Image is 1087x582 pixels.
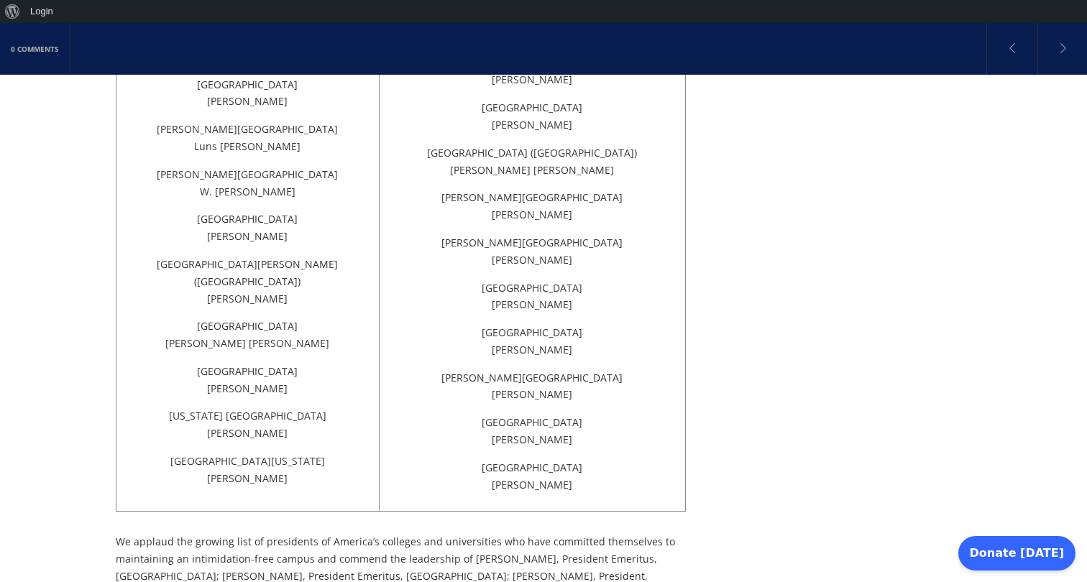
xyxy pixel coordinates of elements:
[131,318,364,352] p: [GEOGRAPHIC_DATA] [PERSON_NAME] [PERSON_NAME]
[131,256,364,307] p: [GEOGRAPHIC_DATA][PERSON_NAME] ([GEOGRAPHIC_DATA]) [PERSON_NAME]
[131,166,364,200] p: [PERSON_NAME][GEOGRAPHIC_DATA] W. [PERSON_NAME]
[394,99,671,134] p: [GEOGRAPHIC_DATA] [PERSON_NAME]
[131,211,364,245] p: [GEOGRAPHIC_DATA] [PERSON_NAME]
[394,234,671,269] p: [PERSON_NAME][GEOGRAPHIC_DATA] [PERSON_NAME]
[394,369,671,404] p: [PERSON_NAME][GEOGRAPHIC_DATA] [PERSON_NAME]
[131,76,364,111] p: [GEOGRAPHIC_DATA] [PERSON_NAME]
[131,453,364,487] p: [GEOGRAPHIC_DATA][US_STATE] [PERSON_NAME]
[131,407,364,442] p: [US_STATE] [GEOGRAPHIC_DATA] [PERSON_NAME]
[394,280,671,314] p: [GEOGRAPHIC_DATA] [PERSON_NAME]
[394,324,671,359] p: [GEOGRAPHIC_DATA] [PERSON_NAME]
[131,363,364,397] p: [GEOGRAPHIC_DATA] [PERSON_NAME]
[394,189,671,223] p: [PERSON_NAME][GEOGRAPHIC_DATA] [PERSON_NAME]
[131,121,364,155] p: [PERSON_NAME][GEOGRAPHIC_DATA] Luns [PERSON_NAME]
[394,414,671,448] p: [GEOGRAPHIC_DATA] [PERSON_NAME]
[394,459,671,494] p: [GEOGRAPHIC_DATA] [PERSON_NAME]
[394,144,671,179] p: [GEOGRAPHIC_DATA] ([GEOGRAPHIC_DATA]) [PERSON_NAME] [PERSON_NAME]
